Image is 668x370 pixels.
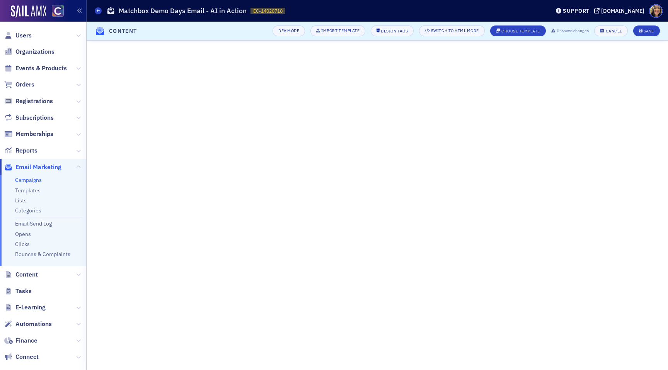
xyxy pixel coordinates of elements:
button: Dev Mode [273,25,305,36]
a: Content [4,270,38,279]
a: Bounces & Complaints [15,251,70,258]
a: Registrations [4,97,53,105]
button: [DOMAIN_NAME] [594,8,647,14]
a: Reports [4,146,37,155]
div: Import Template [321,29,360,33]
span: Orders [15,80,34,89]
img: SailAMX [11,5,46,18]
a: Events & Products [4,64,67,73]
a: Opens [15,231,31,238]
button: Cancel [594,25,627,36]
a: Automations [4,320,52,328]
span: Subscriptions [15,114,54,122]
a: Orders [4,80,34,89]
h4: Content [109,27,137,35]
h1: Matchbox Demo Days Email - AI in Action [119,6,247,15]
a: Tasks [4,287,32,295]
button: Import Template [310,25,365,36]
span: Connect [15,353,39,361]
span: Organizations [15,48,55,56]
a: Campaigns [15,177,42,183]
a: Organizations [4,48,55,56]
span: Profile [649,4,663,18]
a: Clicks [15,241,30,248]
a: Users [4,31,32,40]
button: Choose Template [490,25,546,36]
a: Email Send Log [15,220,52,227]
span: Users [15,31,32,40]
a: Lists [15,197,27,204]
span: EC-14020710 [253,8,283,14]
a: Categories [15,207,41,214]
span: Events & Products [15,64,67,73]
span: Reports [15,146,37,155]
a: Templates [15,187,41,194]
button: Save [633,25,660,36]
a: Email Marketing [4,163,61,171]
div: Save [644,29,654,33]
span: Memberships [15,130,53,138]
a: Memberships [4,130,53,138]
div: Design Tags [381,29,408,33]
div: [DOMAIN_NAME] [601,7,644,14]
span: Automations [15,320,52,328]
img: SailAMX [52,5,64,17]
a: Subscriptions [4,114,54,122]
div: Switch to HTML Mode [431,29,479,33]
a: Finance [4,336,37,345]
div: Cancel [606,29,622,33]
span: Email Marketing [15,163,61,171]
div: Choose Template [501,29,540,33]
span: Tasks [15,287,32,295]
button: Switch to HTML Mode [419,25,485,36]
span: E-Learning [15,303,46,312]
span: Content [15,270,38,279]
span: Unsaved changes [557,28,589,34]
span: Registrations [15,97,53,105]
button: Design Tags [371,25,414,36]
div: Support [563,7,590,14]
a: Connect [4,353,39,361]
span: Finance [15,336,37,345]
a: E-Learning [4,303,46,312]
a: View Homepage [46,5,64,18]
